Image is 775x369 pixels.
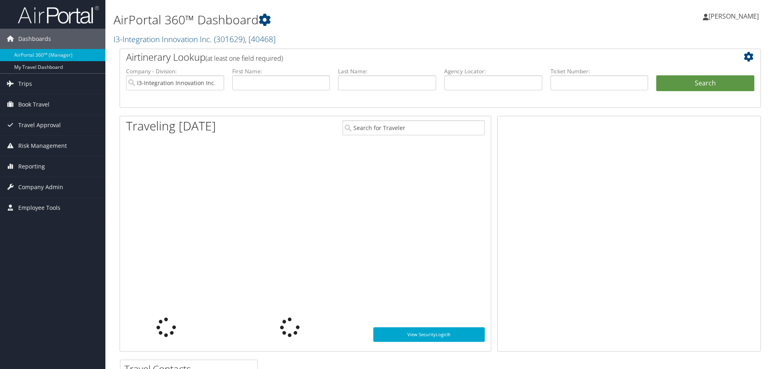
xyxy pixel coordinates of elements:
a: View SecurityLogic® [373,327,485,342]
label: First Name: [232,67,330,75]
img: airportal-logo.png [18,5,99,24]
a: I3-Integration Innovation Inc. [113,34,276,45]
span: Trips [18,74,32,94]
span: Employee Tools [18,198,60,218]
button: Search [656,75,754,92]
span: [PERSON_NAME] [709,12,759,21]
a: [PERSON_NAME] [703,4,767,28]
span: Travel Approval [18,115,61,135]
h2: Airtinerary Lookup [126,50,701,64]
h1: AirPortal 360™ Dashboard [113,11,549,28]
span: ( 301629 ) [214,34,245,45]
label: Company - Division: [126,67,224,75]
label: Ticket Number: [550,67,649,75]
span: Book Travel [18,94,49,115]
span: (at least one field required) [206,54,283,63]
span: Dashboards [18,29,51,49]
span: Reporting [18,156,45,177]
label: Last Name: [338,67,436,75]
span: Company Admin [18,177,63,197]
span: Risk Management [18,136,67,156]
span: , [ 40468 ] [245,34,276,45]
h1: Traveling [DATE] [126,117,216,134]
input: Search for Traveler [343,120,485,135]
label: Agency Locator: [444,67,542,75]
